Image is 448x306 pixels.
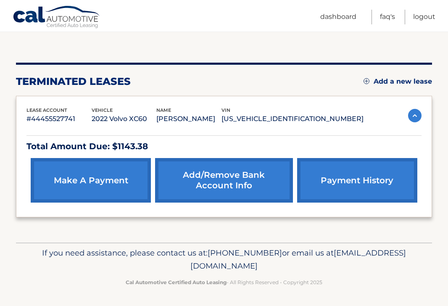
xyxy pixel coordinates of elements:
img: accordion-active.svg [408,109,422,122]
p: - All Rights Reserved - Copyright 2025 [29,278,419,287]
p: If you need assistance, please contact us at: or email us at [29,246,419,273]
span: lease account [26,107,67,113]
a: Cal Automotive [13,5,101,30]
strong: Cal Automotive Certified Auto Leasing [126,279,227,285]
a: Add a new lease [364,77,432,86]
span: vehicle [92,107,113,113]
a: FAQ's [380,10,395,24]
span: vin [221,107,230,113]
img: add.svg [364,78,369,84]
p: 2022 Volvo XC60 [92,113,157,125]
a: payment history [297,158,417,203]
a: make a payment [31,158,151,203]
p: Total Amount Due: $1143.38 [26,139,422,154]
p: [US_VEHICLE_IDENTIFICATION_NUMBER] [221,113,364,125]
a: Dashboard [320,10,356,24]
a: Logout [413,10,435,24]
p: [PERSON_NAME] [156,113,221,125]
p: #44455527741 [26,113,92,125]
h2: terminated leases [16,75,131,88]
a: Add/Remove bank account info [155,158,293,203]
span: name [156,107,171,113]
span: [PHONE_NUMBER] [208,248,282,258]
